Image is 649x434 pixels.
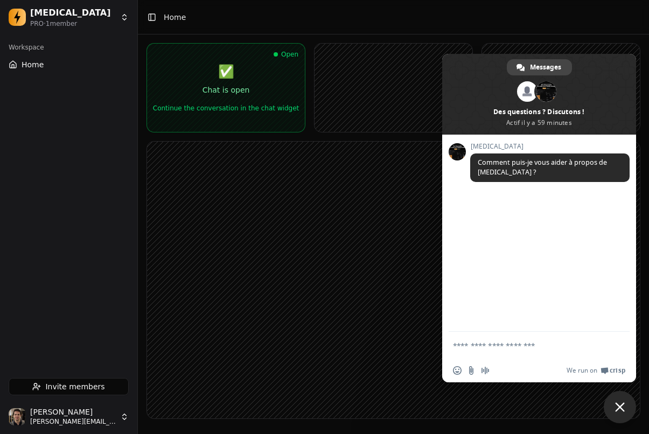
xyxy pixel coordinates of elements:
div: Continue the conversation in the chat widget [153,95,299,113]
img: Jonathan Beurel [9,408,26,425]
span: Home [22,59,44,70]
div: Chat is open [153,85,299,95]
span: Messages [530,59,561,75]
div: Messages [507,59,572,75]
span: Message audio [481,366,490,375]
button: Invite members [9,378,129,395]
span: [PERSON_NAME][EMAIL_ADDRESS][DOMAIN_NAME] [30,417,116,426]
span: Insérer un emoji [453,366,462,375]
button: Dopamine[MEDICAL_DATA]PRO·1member [4,4,133,30]
textarea: Entrez votre message... [453,341,602,351]
span: We run on [567,366,597,375]
div: PRO · 1 member [30,19,116,28]
div: Workspace [4,39,133,56]
span: [PERSON_NAME] [30,408,116,417]
span: [MEDICAL_DATA] [470,143,630,150]
div: [MEDICAL_DATA] [30,6,116,19]
span: Crisp [610,366,625,375]
span: Home [164,12,186,23]
img: Dopamine [9,9,26,26]
nav: breadcrumb [164,12,186,23]
div: Fermer le chat [604,391,636,423]
span: Invite members [45,381,104,392]
span: Comment puis-je vous aider à propos de [MEDICAL_DATA] ? [478,158,607,177]
button: Jonathan Beurel[PERSON_NAME][PERSON_NAME][EMAIL_ADDRESS][DOMAIN_NAME] [4,404,133,430]
button: Home [4,56,133,73]
span: Envoyer un fichier [467,366,476,375]
a: We run onCrisp [567,366,625,375]
div: ✅ [153,63,299,80]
